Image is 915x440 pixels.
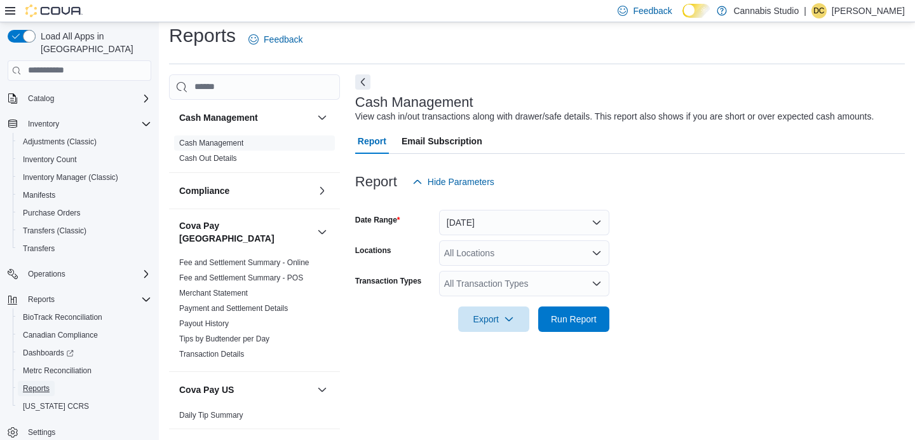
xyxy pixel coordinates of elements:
[23,190,55,200] span: Manifests
[13,380,156,397] button: Reports
[13,222,156,240] button: Transfers (Classic)
[355,245,391,256] label: Locations
[23,366,91,376] span: Metrc Reconciliation
[18,381,55,396] a: Reports
[23,401,89,411] span: [US_STATE] CCRS
[179,410,243,420] span: Daily Tip Summary
[13,397,156,415] button: [US_STATE] CCRS
[179,350,244,359] a: Transaction Details
[18,345,79,361] a: Dashboards
[23,266,71,282] button: Operations
[355,174,397,189] h3: Report
[682,4,711,18] input: Dark Mode
[18,134,102,149] a: Adjustments (Classic)
[13,133,156,151] button: Adjustments (Classic)
[179,219,312,245] button: Cova Pay [GEOGRAPHIC_DATA]
[28,93,54,104] span: Catalog
[179,303,288,313] span: Payment and Settlement Details
[179,138,243,148] span: Cash Management
[355,215,400,225] label: Date Range
[23,244,55,254] span: Transfers
[179,184,229,197] h3: Compliance
[179,319,229,329] span: Payout History
[355,276,421,286] label: Transaction Types
[28,269,65,279] span: Operations
[13,362,156,380] button: Metrc Reconciliation
[179,319,229,328] a: Payout History
[169,408,340,429] div: Cova Pay US
[18,134,151,149] span: Adjustments (Classic)
[18,241,60,256] a: Transfers
[179,349,244,359] span: Transaction Details
[355,74,370,90] button: Next
[13,168,156,186] button: Inventory Manager (Classic)
[179,334,269,343] a: Tips by Budtender per Day
[18,152,151,167] span: Inventory Count
[18,327,151,343] span: Canadian Compliance
[179,411,243,420] a: Daily Tip Summary
[23,292,151,307] span: Reports
[3,115,156,133] button: Inventory
[13,344,156,362] a: Dashboards
[28,119,59,129] span: Inventory
[407,169,499,195] button: Hide Parameters
[23,116,151,132] span: Inventory
[13,204,156,222] button: Purchase Orders
[23,172,118,182] span: Inventory Manager (Classic)
[18,363,151,378] span: Metrc Reconciliation
[428,175,494,188] span: Hide Parameters
[592,278,602,289] button: Open list of options
[3,291,156,308] button: Reports
[18,223,91,238] a: Transfers (Classic)
[179,383,234,396] h3: Cova Pay US
[179,258,309,267] a: Fee and Settlement Summary - Online
[179,383,312,396] button: Cova Pay US
[23,137,97,147] span: Adjustments (Classic)
[315,382,330,397] button: Cova Pay US
[18,241,151,256] span: Transfers
[23,208,81,218] span: Purchase Orders
[13,151,156,168] button: Inventory Count
[538,306,609,332] button: Run Report
[36,30,151,55] span: Load All Apps in [GEOGRAPHIC_DATA]
[402,128,482,154] span: Email Subscription
[23,424,151,440] span: Settings
[18,381,151,396] span: Reports
[18,327,103,343] a: Canadian Compliance
[179,184,312,197] button: Compliance
[18,223,151,238] span: Transfers (Classic)
[243,27,308,52] a: Feedback
[811,3,827,18] div: Daniel Castillo
[25,4,83,17] img: Cova
[315,110,330,125] button: Cash Management
[18,188,151,203] span: Manifests
[23,266,151,282] span: Operations
[169,23,236,48] h1: Reports
[355,95,473,110] h3: Cash Management
[13,186,156,204] button: Manifests
[179,304,288,313] a: Payment and Settlement Details
[23,348,74,358] span: Dashboards
[18,188,60,203] a: Manifests
[23,292,60,307] button: Reports
[179,153,237,163] span: Cash Out Details
[18,399,151,414] span: Washington CCRS
[23,425,60,440] a: Settings
[179,154,237,163] a: Cash Out Details
[28,427,55,437] span: Settings
[733,3,799,18] p: Cannabis Studio
[179,273,303,283] span: Fee and Settlement Summary - POS
[28,294,55,305] span: Reports
[23,155,77,165] span: Inventory Count
[18,170,123,185] a: Inventory Manager (Classic)
[3,265,156,283] button: Operations
[13,326,156,344] button: Canadian Compliance
[18,170,151,185] span: Inventory Manager (Classic)
[23,312,102,322] span: BioTrack Reconciliation
[23,226,86,236] span: Transfers (Classic)
[813,3,824,18] span: DC
[804,3,806,18] p: |
[3,90,156,107] button: Catalog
